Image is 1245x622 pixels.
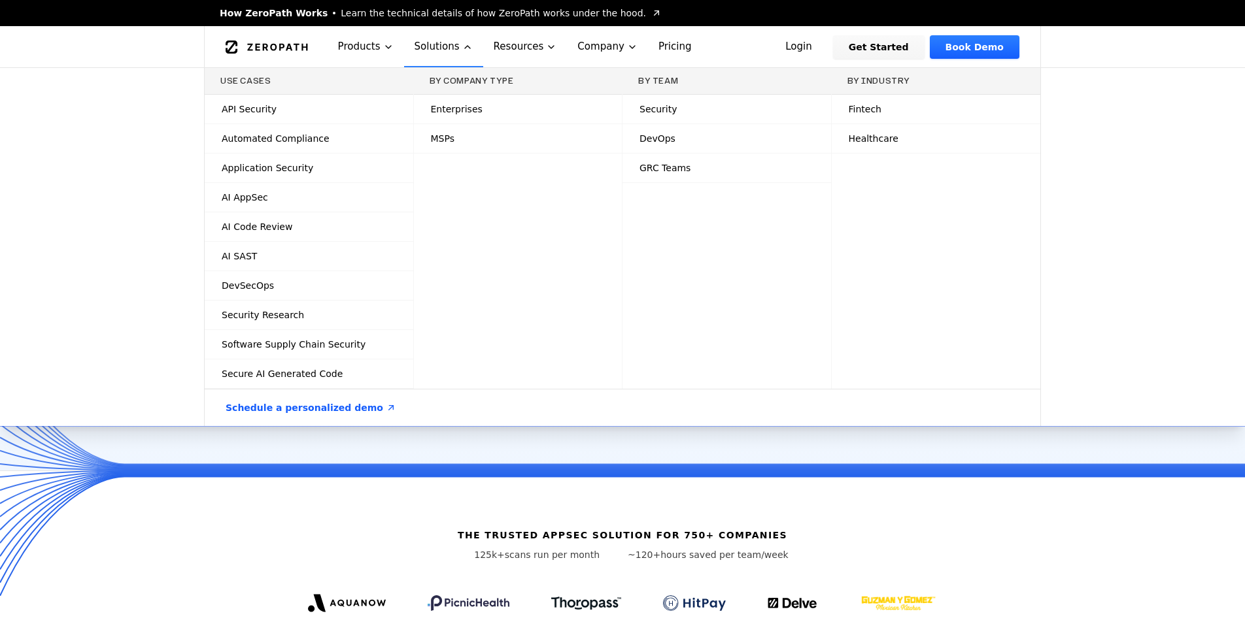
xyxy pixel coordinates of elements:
[222,191,268,204] span: AI AppSec
[628,549,660,560] span: ~120+
[222,161,313,174] span: Application Security
[930,35,1019,59] a: Book Demo
[220,76,398,86] h3: Use Cases
[640,132,675,145] span: DevOps
[474,549,505,560] span: 125k+
[222,308,304,321] span: Security Research
[648,26,702,67] a: Pricing
[622,154,831,182] a: GRC Teams
[431,103,483,116] span: Enterprises
[222,338,366,351] span: Software Supply Chain Security
[341,7,646,20] span: Learn the technical details of how ZeroPath works under the hood.
[622,124,831,153] a: DevOps
[431,132,454,145] span: MSPs
[414,124,622,153] a: MSPs
[205,183,413,212] a: AI AppSec
[404,26,483,67] button: Solutions
[204,26,1041,67] nav: Global
[210,389,412,426] a: Schedule a personalized demo
[222,103,277,116] span: API Security
[220,7,328,20] span: How ZeroPath Works
[628,548,789,561] p: hours saved per team/week
[483,26,568,67] button: Resources
[832,124,1041,153] a: Healthcare
[430,76,607,86] h3: By Company Type
[205,330,413,359] a: Software Supply Chain Security
[849,132,898,145] span: Healthcare
[458,529,787,542] h6: The trusted AppSec solution for 750+ companies
[205,124,413,153] a: Automated Compliance
[222,279,274,292] span: DevSecOps
[220,7,662,20] a: How ZeroPath WorksLearn the technical details of how ZeroPath works under the hood.
[205,95,413,123] a: API Security
[205,212,413,241] a: AI Code Review
[832,95,1041,123] a: Fintech
[622,95,831,123] a: Security
[205,359,413,388] a: Secure AI Generated Code
[456,548,617,561] p: scans run per month
[222,367,343,380] span: Secure AI Generated Code
[414,95,622,123] a: Enterprises
[833,35,925,59] a: Get Started
[638,76,815,86] h3: By Team
[328,26,404,67] button: Products
[551,597,621,610] img: Thoropass
[222,220,292,233] span: AI Code Review
[640,161,691,174] span: GRC Teams
[567,26,648,67] button: Company
[205,301,413,329] a: Security Research
[205,154,413,182] a: Application Security
[205,242,413,270] a: AI SAST
[770,35,828,59] a: Login
[849,103,881,116] span: Fintech
[205,271,413,300] a: DevSecOps
[222,132,330,145] span: Automated Compliance
[222,250,257,263] span: AI SAST
[847,76,1025,86] h3: By Industry
[640,103,677,116] span: Security
[860,587,937,619] img: GYG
